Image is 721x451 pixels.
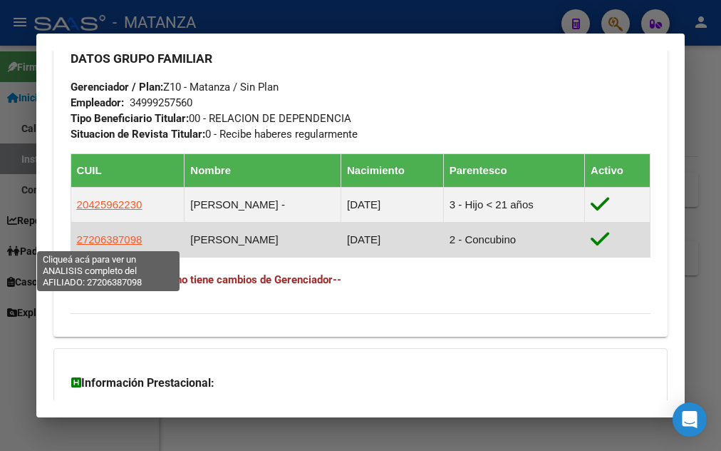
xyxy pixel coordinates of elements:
strong: Empleador: [71,96,124,109]
td: 2 - Concubino [443,222,584,257]
h4: --Este Grupo Familiar no tiene cambios de Gerenciador-- [71,272,651,288]
strong: Gerenciador / Plan: [71,81,163,93]
span: 00 - RELACION DE DEPENDENCIA [71,112,351,125]
span: 20425962230 [77,198,142,211]
h3: Información Prestacional: [71,375,650,392]
td: [DATE] [341,187,444,222]
span: Z10 - Matanza / Sin Plan [71,81,279,93]
th: Activo [585,153,650,187]
td: [DATE] [341,222,444,257]
td: 3 - Hijo < 21 años [443,187,584,222]
span: 0 - Recibe haberes regularmente [71,128,358,141]
strong: Tipo Beneficiario Titular: [71,112,189,125]
span: 27206387098 [77,233,142,245]
div: 34999257560 [130,95,192,111]
strong: Situacion de Revista Titular: [71,128,205,141]
div: Open Intercom Messenger [673,402,707,437]
td: [PERSON_NAME] - [185,187,341,222]
td: [PERSON_NAME] [185,222,341,257]
th: Nombre [185,153,341,187]
h3: DATOS GRUPO FAMILIAR [71,51,651,66]
th: Nacimiento [341,153,444,187]
th: Parentesco [443,153,584,187]
th: CUIL [71,153,185,187]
